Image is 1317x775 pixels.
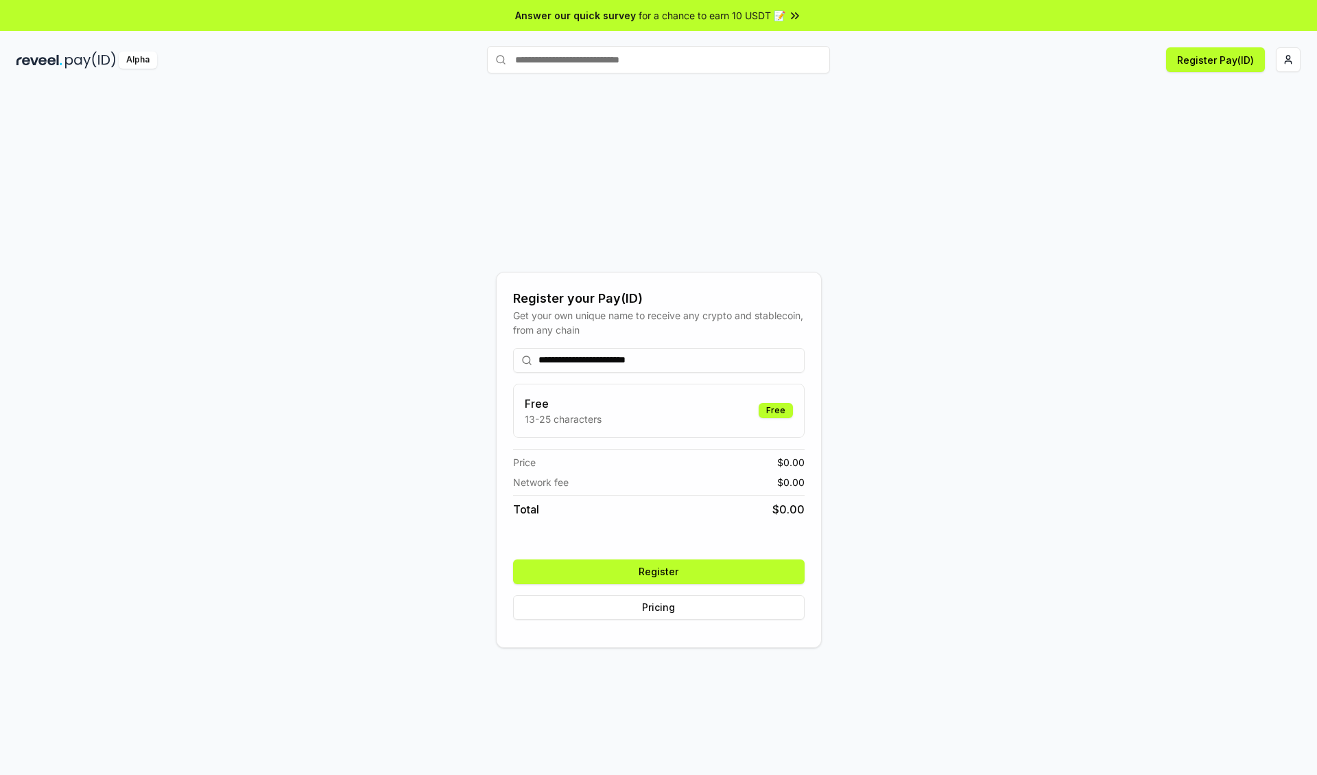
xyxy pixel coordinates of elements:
[525,395,602,412] h3: Free
[639,8,785,23] span: for a chance to earn 10 USDT 📝
[65,51,116,69] img: pay_id
[513,455,536,470] span: Price
[525,412,602,426] p: 13-25 characters
[513,308,805,337] div: Get your own unique name to receive any crypto and stablecoin, from any chain
[513,595,805,620] button: Pricing
[1166,47,1265,72] button: Register Pay(ID)
[772,501,805,518] span: $ 0.00
[16,51,62,69] img: reveel_dark
[777,455,805,470] span: $ 0.00
[759,403,793,418] div: Free
[513,289,805,308] div: Register your Pay(ID)
[777,475,805,489] span: $ 0.00
[513,559,805,584] button: Register
[515,8,636,23] span: Answer our quick survey
[513,501,539,518] span: Total
[119,51,157,69] div: Alpha
[513,475,569,489] span: Network fee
